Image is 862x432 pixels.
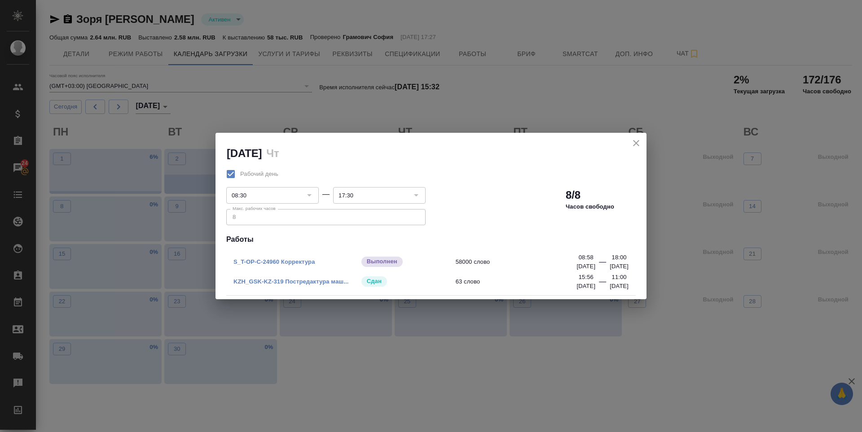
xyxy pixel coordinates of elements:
[266,147,279,159] h2: Чт
[579,273,594,282] p: 15:56
[322,189,330,200] div: —
[233,258,315,265] a: S_T-OP-C-24960 Корректура
[610,282,629,291] p: [DATE]
[612,273,627,282] p: 11:00
[240,170,278,179] span: Рабочий день
[566,202,614,211] p: Часов свободно
[456,257,583,266] span: 58000 слово
[226,234,636,245] h4: Работы
[456,277,583,286] span: 63 слово
[566,188,581,202] h2: 8/8
[367,277,382,286] p: Сдан
[227,147,262,159] h2: [DATE]
[576,282,595,291] p: [DATE]
[579,253,594,262] p: 08:58
[367,257,397,266] p: Выполнен
[233,278,348,285] a: KZH_GSK-KZ-319 Постредактура маш...
[576,262,595,271] p: [DATE]
[610,262,629,271] p: [DATE]
[599,276,606,291] div: —
[629,136,643,150] button: close
[599,257,606,271] div: —
[612,253,627,262] p: 18:00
